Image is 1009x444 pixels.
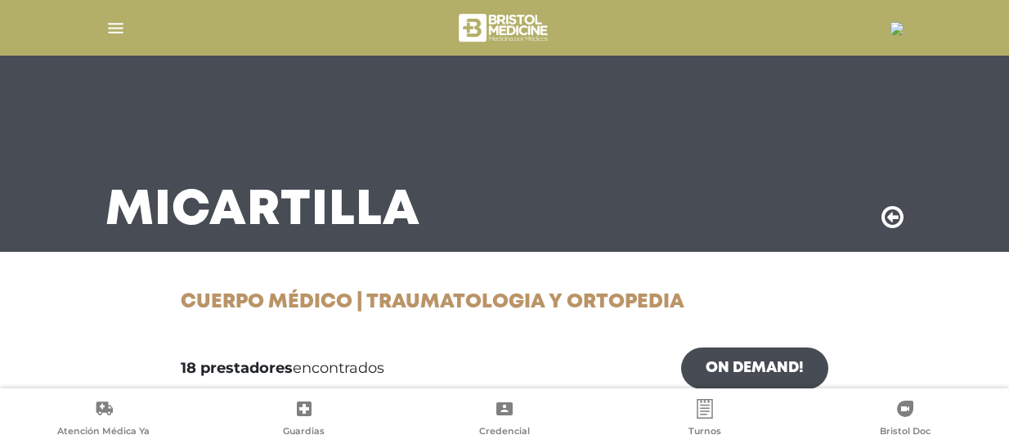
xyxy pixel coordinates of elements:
img: bristol-medicine-blanco.png [456,8,554,47]
span: Atención Médica Ya [57,425,150,440]
img: 18003 [890,22,904,35]
a: Credencial [404,399,604,441]
h1: Cuerpo Médico | Traumatologia Y Ortopedia [181,291,829,315]
b: 18 prestadores [181,359,293,377]
a: Guardias [204,399,404,441]
h3: Mi Cartilla [105,190,420,232]
a: Bristol Doc [805,399,1006,441]
span: Credencial [479,425,530,440]
a: Turnos [605,399,805,441]
span: encontrados [181,357,384,379]
span: Turnos [688,425,721,440]
span: Guardias [283,425,325,440]
span: Bristol Doc [880,425,931,440]
a: On Demand! [681,348,828,389]
a: Atención Médica Ya [3,399,204,441]
img: Cober_menu-lines-white.svg [105,18,126,38]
